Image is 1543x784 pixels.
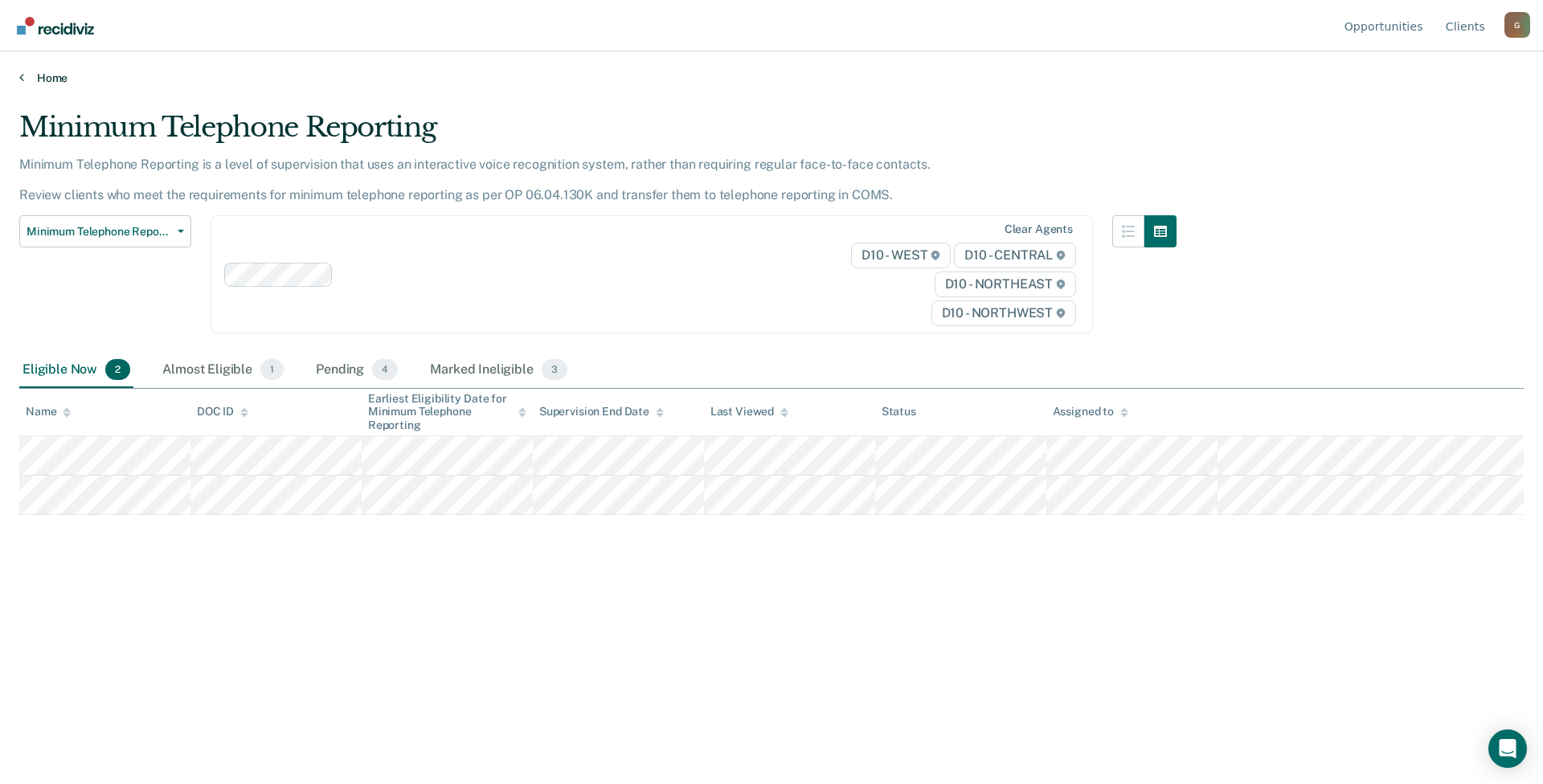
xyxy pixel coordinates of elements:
span: 3 [542,359,567,380]
div: Name [26,405,71,419]
div: Almost Eligible1 [159,353,287,388]
button: Minimum Telephone Reporting [19,215,191,247]
div: Clear agents [1005,223,1073,236]
div: Supervision End Date [539,405,664,419]
button: Profile dropdown button [1504,12,1530,38]
a: Home [19,71,1524,85]
div: Minimum Telephone Reporting [19,111,1177,157]
img: Recidiviz [17,17,94,35]
div: Status [882,405,916,419]
span: D10 - NORTHWEST [931,300,1076,326]
span: 2 [105,359,130,380]
div: Eligible Now2 [19,353,133,388]
span: Minimum Telephone Reporting [27,225,171,239]
div: DOC ID [197,405,248,419]
div: Marked Ineligible3 [427,353,571,388]
div: Last Viewed [710,405,788,419]
p: Minimum Telephone Reporting is a level of supervision that uses an interactive voice recognition ... [19,157,931,202]
span: 4 [372,359,398,380]
div: Earliest Eligibility Date for Minimum Telephone Reporting [368,392,526,432]
span: D10 - NORTHEAST [935,272,1076,297]
div: G [1504,12,1530,38]
span: D10 - WEST [851,243,951,268]
span: 1 [260,359,284,380]
div: Assigned to [1053,405,1128,419]
div: Open Intercom Messenger [1488,729,1527,768]
span: D10 - CENTRAL [954,243,1076,268]
div: Pending4 [313,353,401,388]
